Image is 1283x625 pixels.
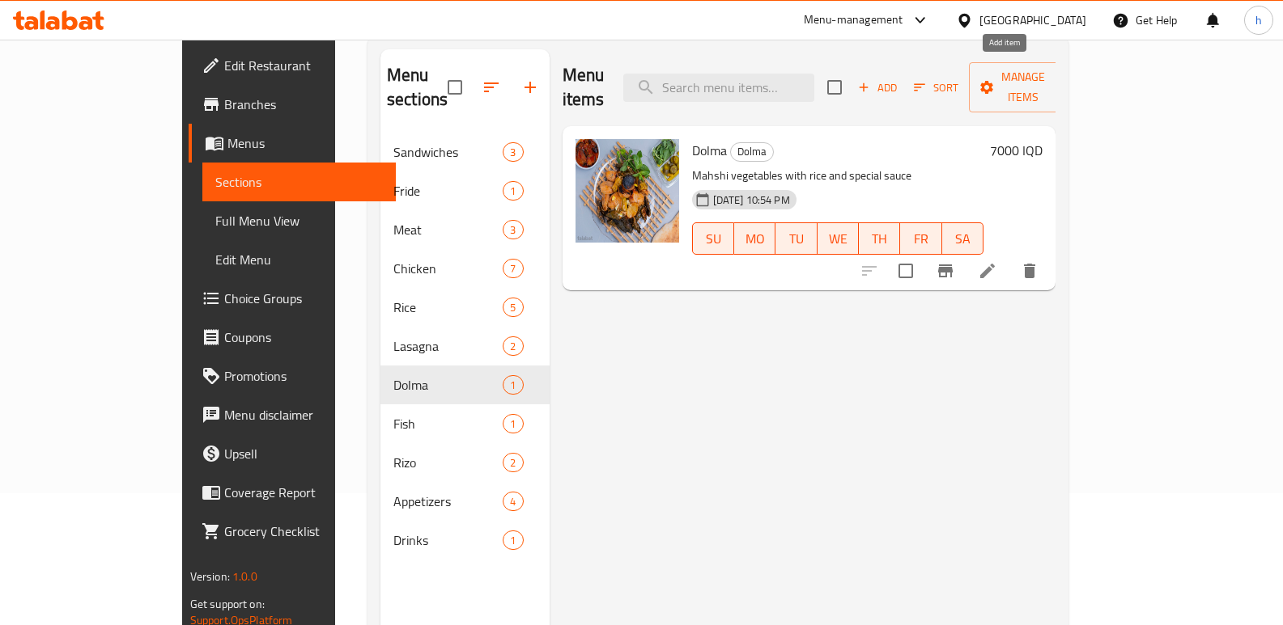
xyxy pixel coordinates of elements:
[224,289,384,308] span: Choice Groups
[224,366,384,386] span: Promotions
[224,95,384,114] span: Branches
[227,133,384,153] span: Menus
[224,327,384,347] span: Coupons
[692,166,984,186] p: Mahshi vegetables with rice and special sauce
[731,142,773,161] span: Dolma
[503,145,522,160] span: 3
[202,201,397,240] a: Full Menu View
[859,222,900,255] button: TH
[503,375,523,395] div: items
[692,222,734,255] button: SU
[503,336,523,356] div: items
[202,240,397,279] a: Edit Menu
[189,318,397,357] a: Coupons
[503,416,522,432] span: 1
[907,227,935,251] span: FR
[189,357,397,395] a: Promotions
[189,85,397,124] a: Branches
[563,63,605,112] h2: Menu items
[189,279,397,318] a: Choice Groups
[707,192,797,208] span: [DATE] 10:54 PM
[393,530,503,550] span: Drinks
[380,521,550,560] div: Drinks1
[438,70,472,104] span: Select all sections
[393,220,503,239] span: Meat
[1010,251,1049,290] button: delete
[215,250,384,269] span: Edit Menu
[979,11,1086,29] div: [GEOGRAPHIC_DATA]
[393,259,503,278] span: Chicken
[215,211,384,230] span: Full Menu View
[503,142,523,162] div: items
[224,444,384,463] span: Upsell
[503,222,522,238] span: 3
[503,300,522,315] span: 5
[393,375,503,395] span: Dolma
[393,142,503,162] span: Sandwiches
[818,222,859,255] button: WE
[900,222,941,255] button: FR
[824,227,852,251] span: WE
[503,298,523,317] div: items
[1255,11,1262,29] span: h
[215,172,384,192] span: Sections
[380,210,550,249] div: Meat3
[380,365,550,404] div: Dolma1
[393,453,503,472] span: Rizo
[741,227,769,251] span: MO
[189,395,397,434] a: Menu disclaimer
[804,11,903,30] div: Menu-management
[503,494,522,509] span: 4
[393,298,503,317] span: Rice
[503,184,522,199] span: 1
[393,336,503,356] span: Lasagna
[380,443,550,482] div: Rizo2
[818,70,852,104] span: Select section
[699,227,728,251] span: SU
[503,492,523,511] div: items
[503,530,523,550] div: items
[990,139,1043,162] h6: 7000 IQD
[978,261,997,281] a: Edit menu item
[224,522,384,541] span: Grocery Checklist
[189,512,397,551] a: Grocery Checklist
[734,222,775,255] button: MO
[393,181,503,201] span: Fride
[865,227,894,251] span: TH
[889,254,923,288] span: Select to update
[393,414,503,433] span: Fish
[190,566,230,587] span: Version:
[380,133,550,171] div: Sandwiches3
[393,492,503,511] span: Appetizers
[503,220,523,239] div: items
[503,455,522,471] span: 2
[856,78,899,97] span: Add
[189,124,397,163] a: Menus
[189,473,397,512] a: Coverage Report
[380,171,550,210] div: Fride1
[503,414,523,433] div: items
[903,75,969,100] span: Sort items
[910,75,962,100] button: Sort
[503,181,523,201] div: items
[380,126,550,566] nav: Menu sections
[949,227,977,251] span: SA
[969,62,1077,112] button: Manage items
[730,142,774,162] div: Dolma
[623,74,814,102] input: search
[775,222,817,255] button: TU
[189,434,397,473] a: Upsell
[926,251,965,290] button: Branch-specific-item
[380,404,550,443] div: Fish1
[942,222,983,255] button: SA
[914,78,958,97] span: Sort
[189,46,397,85] a: Edit Restaurant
